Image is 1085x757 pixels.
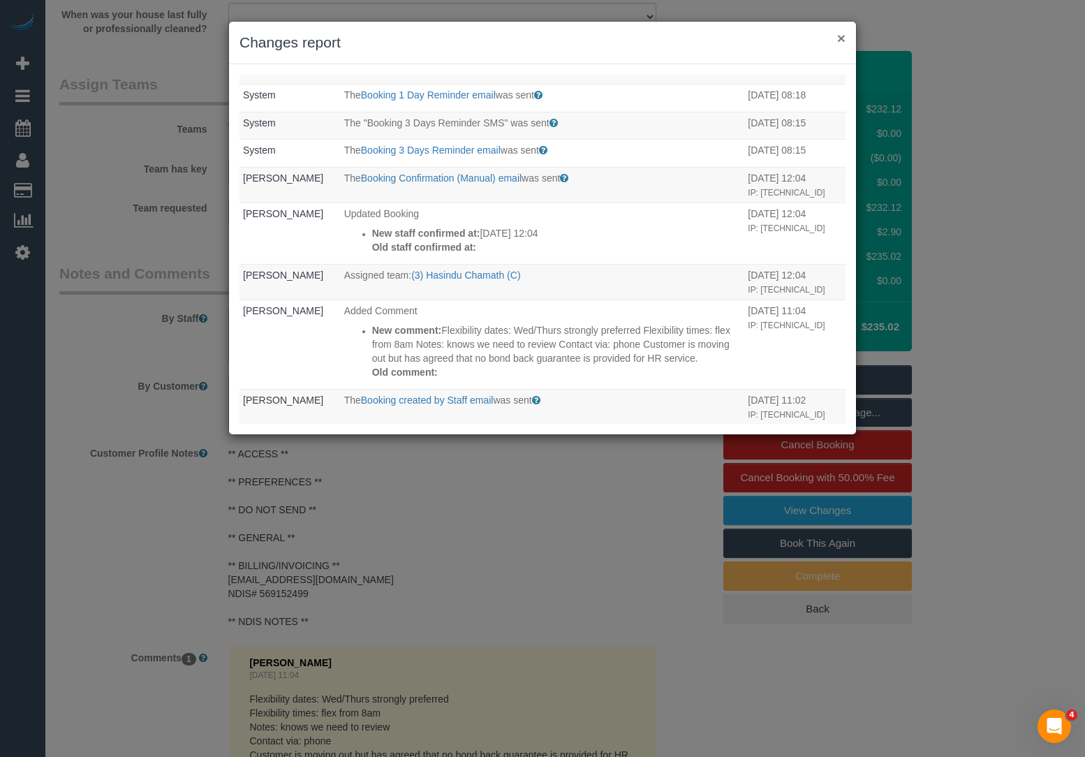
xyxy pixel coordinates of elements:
td: What [341,140,745,168]
span: The [344,89,361,101]
a: System [243,89,276,101]
strong: Old staff confirmed at: [372,242,476,253]
a: Booking created by Staff email [361,395,494,406]
p: Flexibility dates: Wed/Thurs strongly preferred Flexibility times: flex from 8am Notes: knows we ... [372,323,741,365]
td: When [744,112,846,140]
td: What [341,389,745,425]
a: Booking 1 Day Reminder email [361,89,496,101]
span: Added Comment [344,305,418,316]
td: Who [239,264,341,300]
span: The "Booking 3 Days Reminder SMS" was sent [344,117,549,128]
td: Who [239,84,341,112]
span: Assigned team: [344,270,412,281]
span: was sent [493,395,531,406]
a: Booking Confirmation (Manual) email [361,172,522,184]
td: When [744,167,846,203]
a: Booking 3 Days Reminder email [361,145,501,156]
a: [PERSON_NAME] [243,305,323,316]
td: What [341,300,745,389]
td: What [341,167,745,203]
span: 4 [1066,710,1077,721]
h3: Changes report [239,32,846,53]
small: IP: [TECHNICAL_ID] [748,188,825,198]
td: Who [239,140,341,168]
strong: New comment: [372,325,442,336]
span: Updated Booking [344,208,419,219]
td: Who [239,300,341,389]
td: Who [239,112,341,140]
td: Who [239,203,341,264]
td: What [341,264,745,300]
iframe: Intercom live chat [1038,710,1071,743]
a: System [243,117,276,128]
td: What [341,203,745,264]
a: [PERSON_NAME] [243,208,323,219]
small: IP: [TECHNICAL_ID] [748,410,825,420]
a: (3) Hasindu Chamath (C) [411,270,520,281]
a: [PERSON_NAME] [243,270,323,281]
a: [PERSON_NAME] [243,172,323,184]
p: [DATE] 12:04 [372,226,741,240]
small: IP: [TECHNICAL_ID] [748,285,825,295]
sui-modal: Changes report [229,22,856,434]
button: × [837,31,846,45]
td: What [341,84,745,112]
span: The [344,172,361,184]
td: What [341,112,745,140]
a: [PERSON_NAME] [243,395,323,406]
td: When [744,84,846,112]
a: System [243,145,276,156]
td: When [744,264,846,300]
span: was sent [501,145,539,156]
span: The [344,395,361,406]
small: IP: [TECHNICAL_ID] [748,223,825,233]
td: When [744,300,846,389]
span: was sent [496,89,534,101]
span: The [344,145,361,156]
small: IP: [TECHNICAL_ID] [748,321,825,330]
td: When [744,140,846,168]
span: was sent [522,172,560,184]
td: Who [239,389,341,425]
strong: Old comment: [372,367,438,378]
td: When [744,203,846,264]
td: Who [239,167,341,203]
td: When [744,389,846,425]
strong: New staff confirmed at: [372,228,480,239]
